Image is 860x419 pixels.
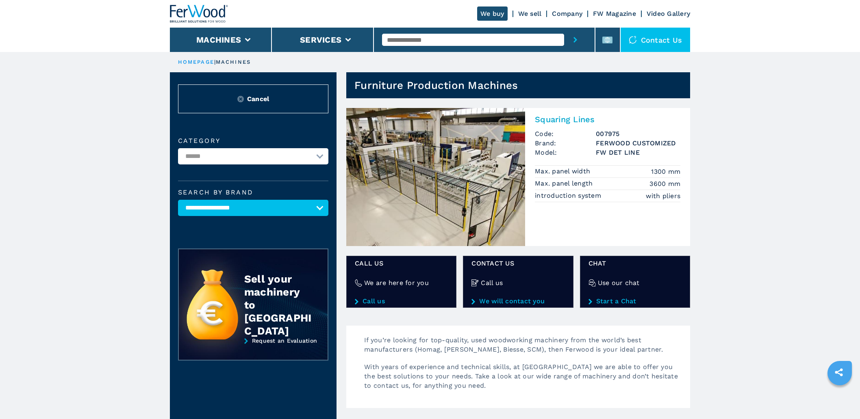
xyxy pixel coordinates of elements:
[629,36,637,44] img: Contact us
[355,298,448,305] a: Call us
[178,59,214,65] a: HOMEPAGE
[346,108,690,246] a: Squaring Lines FERWOOD CUSTOMIZED FW DET LINESquaring LinesCode:007975Brand:FERWOOD CUSTOMIZEDMod...
[651,167,680,176] em: 1300 mm
[535,167,592,176] p: Max. panel width
[247,94,269,104] span: Cancel
[598,278,640,287] h4: Use our chat
[518,10,542,17] a: We sell
[481,278,503,287] h4: Call us
[535,179,595,188] p: Max. panel length
[535,114,680,124] h2: Squaring Lines
[596,148,680,157] h3: FW DET LINE
[244,272,312,337] div: Sell your machinery to [GEOGRAPHIC_DATA]
[300,35,341,45] button: Services
[564,28,586,52] button: submit-button
[596,138,680,148] h3: FERWOOD CUSTOMIZED
[477,6,508,21] a: We buy
[346,108,525,246] img: Squaring Lines FERWOOD CUSTOMIZED FW DET LINE
[589,279,596,287] img: Use our chat
[621,28,691,52] div: Contact us
[471,279,479,287] img: Call us
[535,138,596,148] span: Brand:
[535,129,596,138] span: Code:
[596,129,680,138] h3: 007975
[829,362,849,382] a: sharethis
[178,189,328,196] label: Search by brand
[647,10,690,17] a: Video Gallery
[196,35,241,45] button: Machines
[646,191,680,201] em: with pliers
[593,10,636,17] a: FW Magazine
[355,259,448,268] span: Call us
[354,79,518,92] h1: Furniture Production Machines
[170,5,228,23] img: Ferwood
[178,84,328,113] button: ResetCancel
[355,279,362,287] img: We are here for you
[589,298,682,305] a: Start a Chat
[178,337,328,367] a: Request an Evaluation
[589,259,682,268] span: Chat
[649,179,680,188] em: 3600 mm
[535,191,603,200] p: introduction system
[356,362,690,398] p: With years of experience and technical skills, at [GEOGRAPHIC_DATA] we are able to offer you the ...
[471,298,565,305] a: We will contact you
[364,278,429,287] h4: We are here for you
[178,138,328,144] label: Category
[356,335,690,362] p: If you’re looking for top-quality, used woodworking machinery from the world’s best manufacturers...
[237,96,244,102] img: Reset
[214,59,216,65] span: |
[216,58,251,66] p: machines
[535,148,596,157] span: Model:
[471,259,565,268] span: CONTACT US
[552,10,582,17] a: Company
